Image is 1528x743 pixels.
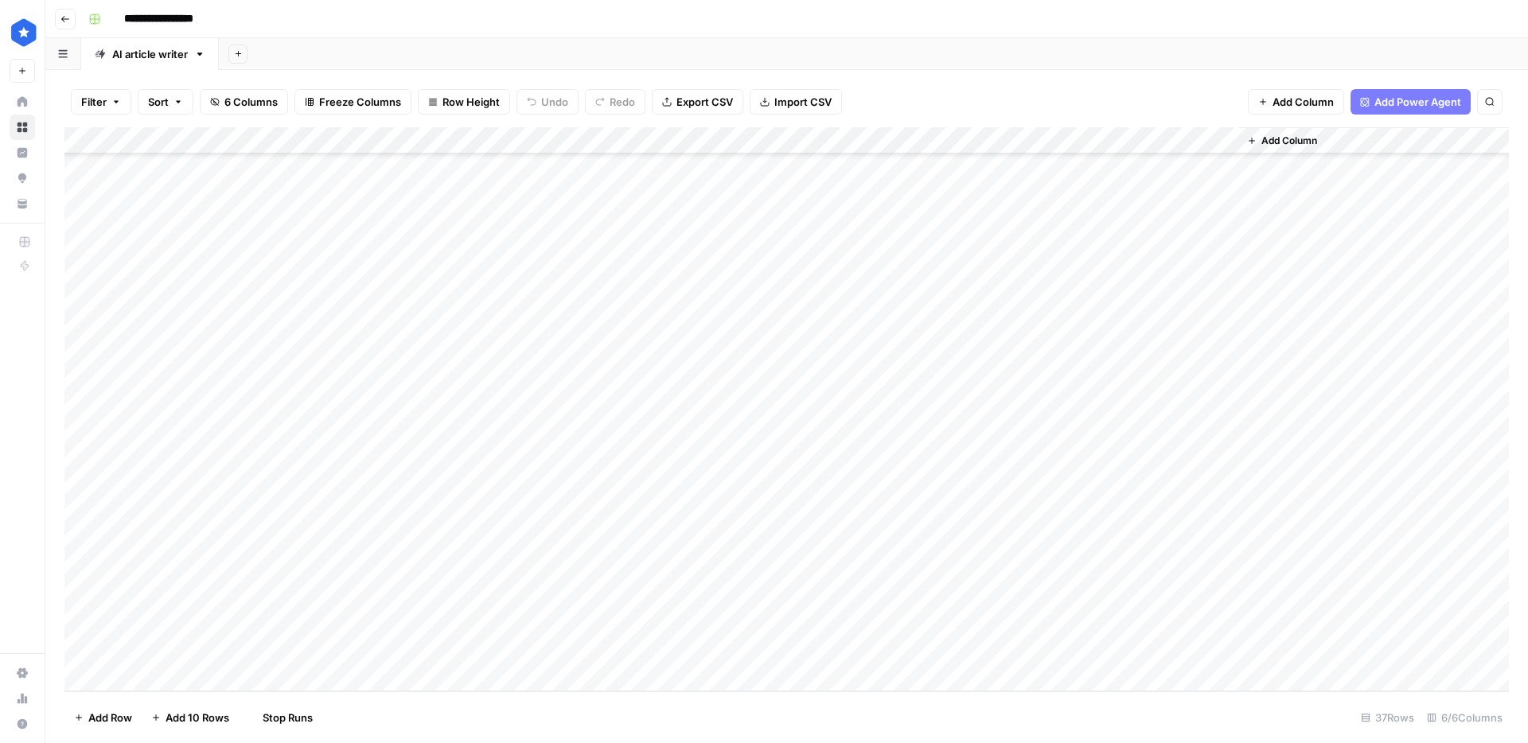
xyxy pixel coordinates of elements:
a: Settings [10,660,35,686]
button: 6 Columns [200,89,288,115]
button: Import CSV [750,89,842,115]
button: Add Row [64,705,142,730]
span: Add Row [88,710,132,725]
a: Browse [10,115,35,140]
button: Add Column [1241,130,1323,151]
span: Stop Runs [263,710,313,725]
button: Row Height [418,89,510,115]
div: 6/6 Columns [1421,705,1509,730]
span: Add 10 Rows [166,710,229,725]
span: Row Height [442,94,500,110]
a: Your Data [10,191,35,216]
span: Import CSV [774,94,832,110]
a: Insights [10,140,35,165]
span: Add Column [1273,94,1334,110]
span: Sort [148,94,169,110]
div: AI article writer [112,46,188,62]
span: Add Power Agent [1374,94,1461,110]
a: AI article writer [81,38,219,70]
button: Export CSV [652,89,743,115]
button: Sort [138,89,193,115]
a: Opportunities [10,165,35,191]
button: Stop Runs [239,705,322,730]
button: Undo [516,89,579,115]
div: 37 Rows [1355,705,1421,730]
span: Redo [610,94,635,110]
span: Filter [81,94,107,110]
span: Freeze Columns [319,94,401,110]
button: Filter [71,89,131,115]
button: Redo [585,89,645,115]
span: 6 Columns [224,94,278,110]
button: Add 10 Rows [142,705,239,730]
span: Export CSV [676,94,733,110]
button: Add Column [1248,89,1344,115]
button: Freeze Columns [294,89,411,115]
button: Workspace: ConsumerAffairs [10,13,35,53]
a: Home [10,89,35,115]
button: Help + Support [10,711,35,737]
span: Add Column [1261,134,1317,148]
span: Undo [541,94,568,110]
a: Usage [10,686,35,711]
img: ConsumerAffairs Logo [10,18,38,47]
button: Add Power Agent [1351,89,1471,115]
